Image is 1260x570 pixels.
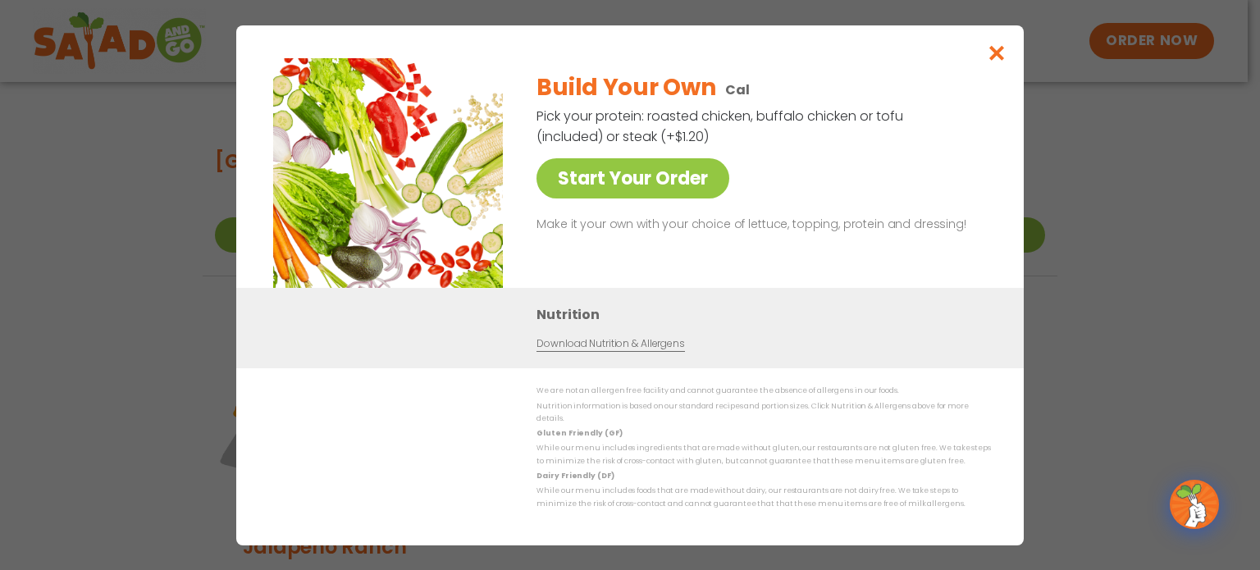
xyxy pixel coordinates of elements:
p: While our menu includes ingredients that are made without gluten, our restaurants are not gluten ... [536,442,991,467]
p: While our menu includes foods that are made without dairy, our restaurants are not dairy free. We... [536,485,991,510]
img: Featured product photo for Build Your Own [273,58,503,288]
p: Pick your protein: roasted chicken, buffalo chicken or tofu (included) or steak (+$1.20) [536,106,906,147]
strong: Dairy Friendly (DF) [536,471,614,481]
img: wpChatIcon [1171,481,1217,527]
h3: Nutrition [536,304,999,325]
a: Download Nutrition & Allergens [536,336,684,352]
p: Nutrition information is based on our standard recipes and portion sizes. Click Nutrition & Aller... [536,399,991,425]
h2: Build Your Own [536,71,715,105]
strong: Gluten Friendly (GF) [536,428,622,438]
a: Start Your Order [536,158,729,198]
p: Make it your own with your choice of lettuce, topping, protein and dressing! [536,215,984,235]
p: Cal [725,80,750,100]
button: Close modal [970,25,1024,80]
p: We are not an allergen free facility and cannot guarantee the absence of allergens in our foods. [536,385,991,397]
